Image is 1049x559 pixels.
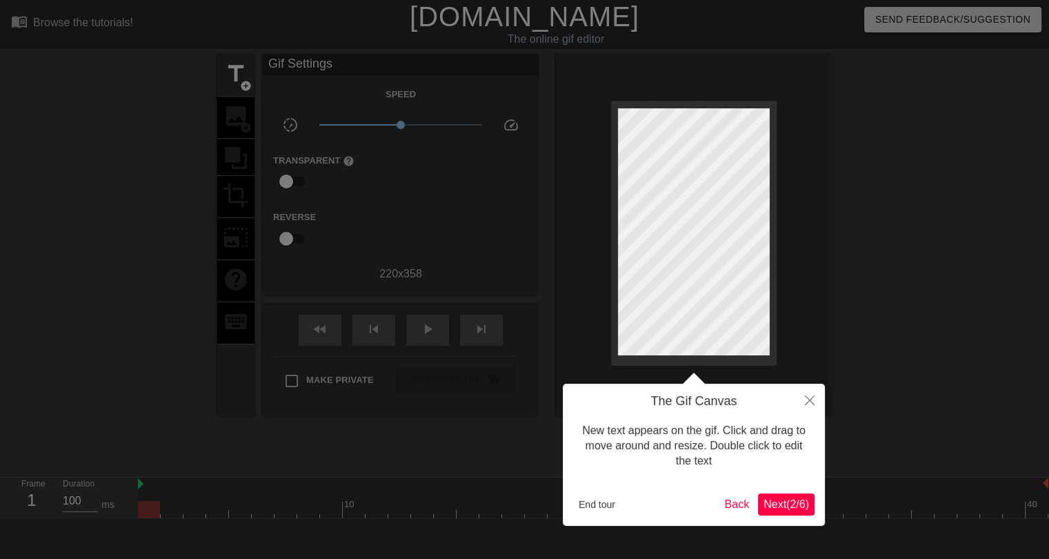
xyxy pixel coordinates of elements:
[758,493,815,516] button: Next
[573,494,621,515] button: End tour
[573,409,815,483] div: New text appears on the gif. Click and drag to move around and resize. Double click to edit the text
[795,384,825,415] button: Close
[763,498,809,510] span: Next ( 2 / 6 )
[573,394,815,409] h4: The Gif Canvas
[719,493,755,516] button: Back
